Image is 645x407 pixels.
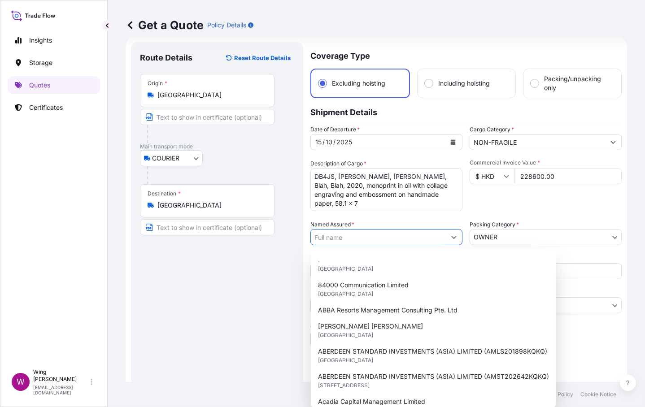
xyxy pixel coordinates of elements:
label: Named Assured [310,220,354,229]
label: Marks & Numbers [310,288,356,297]
input: Destination [157,201,263,210]
p: Main transport mode [140,143,294,150]
span: ABERDEEN STANDARD INVESTMENTS (ASIA) LIMITED (AMLS201898KQKQ) [318,347,547,356]
div: year, [336,137,353,147]
span: Acadia Capital Management Limited [318,397,425,406]
p: Shipment Details [310,98,622,125]
span: [GEOGRAPHIC_DATA] [318,290,373,299]
input: Text to appear on certificate [140,219,275,235]
button: Show suggestions [446,229,462,245]
span: ABERDEEN STANDARD INVESTMENTS (ASIA) LIMITED (AMST202642KQKQ) [318,372,549,381]
p: Coverage Type [310,42,622,69]
p: Certificates [29,103,63,112]
p: Get a Quote [126,18,204,32]
label: Cargo Category [470,125,514,134]
p: Cookie Notice [580,391,616,398]
span: [GEOGRAPHIC_DATA] [318,356,373,365]
p: Wing [PERSON_NAME] [33,368,89,383]
p: Route Details [140,52,192,63]
span: Packing/unpacking only [544,74,614,92]
span: Date of Departure [310,125,360,134]
span: [STREET_ADDRESS] [318,381,370,390]
span: Claims Handler Location [310,322,373,331]
span: OWNER [474,233,497,242]
span: . [318,255,320,264]
span: [GEOGRAPHIC_DATA] [318,331,373,340]
div: Destination [148,190,181,197]
p: Storage [29,58,52,67]
p: [EMAIL_ADDRESS][DOMAIN_NAME] [33,385,89,395]
span: [PERSON_NAME] [PERSON_NAME] [318,322,423,331]
span: COURIER [152,154,179,163]
button: Calendar [446,135,460,149]
div: / [333,137,336,147]
label: Reference [310,254,337,263]
input: Number1, number2,... [310,297,462,313]
p: Insights [29,36,52,45]
input: Your internal reference [310,263,462,279]
input: Origin [157,91,263,100]
p: Quotes [29,81,50,90]
input: Full name [311,229,446,245]
span: Packing Category [470,220,519,229]
p: Reset Route Details [234,53,291,62]
span: ABBA Resorts Management Consulting Pte. Ltd [318,306,458,315]
div: Origin [148,80,167,87]
span: Excluding hoisting [332,79,385,88]
div: / [322,137,325,147]
input: Select a commodity type [470,134,605,150]
span: W [17,377,25,386]
span: [GEOGRAPHIC_DATA] [318,264,373,273]
input: Text to appear on certificate [140,109,275,125]
p: Policy Details [207,21,246,30]
div: day, [314,137,322,147]
span: Commercial Invoice Value [470,159,622,166]
label: Description of Cargo [310,159,366,168]
button: Show suggestions [605,134,621,150]
button: Select transport [140,150,203,166]
span: Including hoisting [438,79,490,88]
div: month, [325,137,333,147]
span: 84000 Communication Limited [318,281,409,290]
p: Letter of Credit [310,365,622,372]
input: Type amount [514,168,622,184]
